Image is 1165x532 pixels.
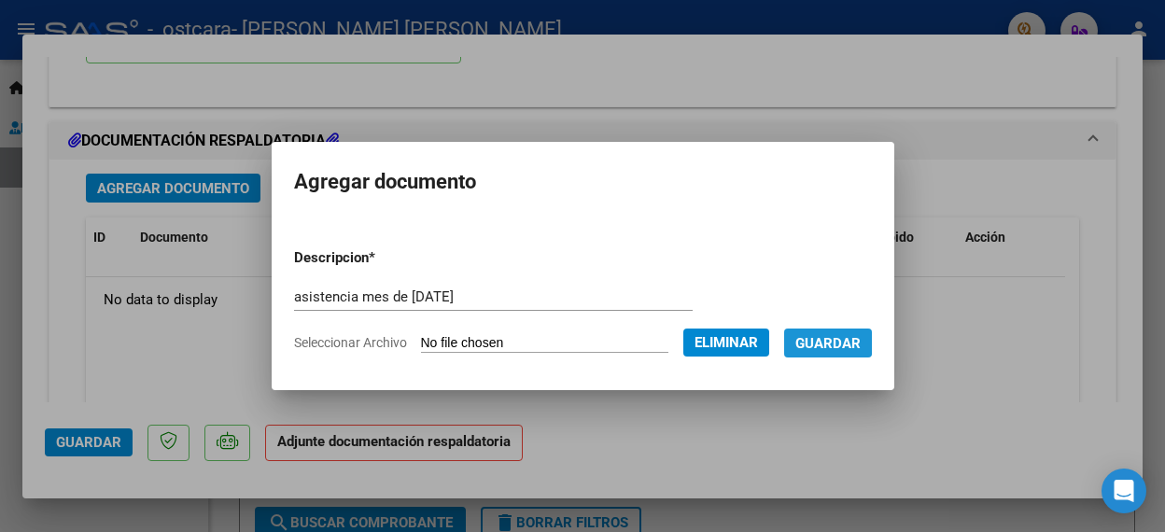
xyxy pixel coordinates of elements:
[784,329,872,357] button: Guardar
[695,334,758,351] span: Eliminar
[294,247,468,269] p: Descripcion
[1102,469,1146,513] div: Open Intercom Messenger
[683,329,769,357] button: Eliminar
[795,335,861,352] span: Guardar
[294,335,407,350] span: Seleccionar Archivo
[294,164,872,200] h2: Agregar documento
